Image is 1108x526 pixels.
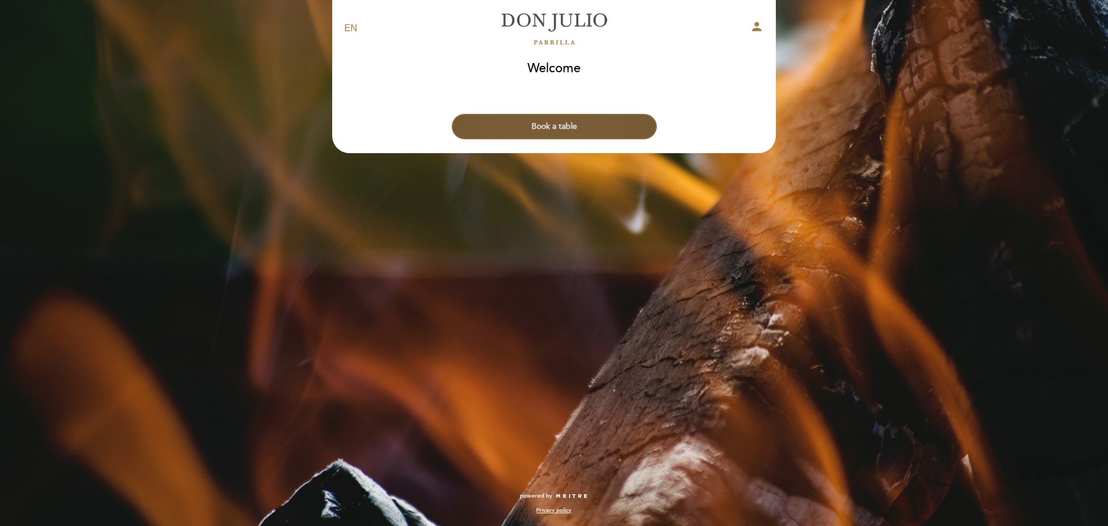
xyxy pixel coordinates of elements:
[750,20,764,34] i: person
[527,62,581,76] h1: Welcome
[452,114,657,139] button: Book a table
[750,20,764,38] button: person
[482,13,626,45] a: [PERSON_NAME]
[555,494,588,499] img: MEITRE
[520,492,588,500] a: powered by
[520,492,552,500] span: powered by
[536,506,571,514] a: Privacy policy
